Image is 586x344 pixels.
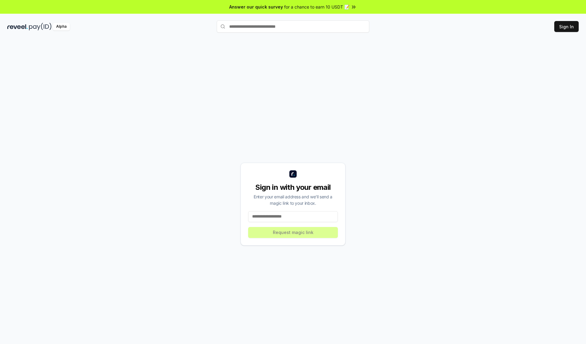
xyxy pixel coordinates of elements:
button: Sign In [554,21,579,32]
div: Alpha [53,23,70,30]
span: Answer our quick survey [229,4,283,10]
span: for a chance to earn 10 USDT 📝 [284,4,349,10]
img: logo_small [289,170,297,178]
div: Sign in with your email [248,183,338,192]
div: Enter your email address and we’ll send a magic link to your inbox. [248,193,338,206]
img: pay_id [29,23,52,30]
img: reveel_dark [7,23,28,30]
